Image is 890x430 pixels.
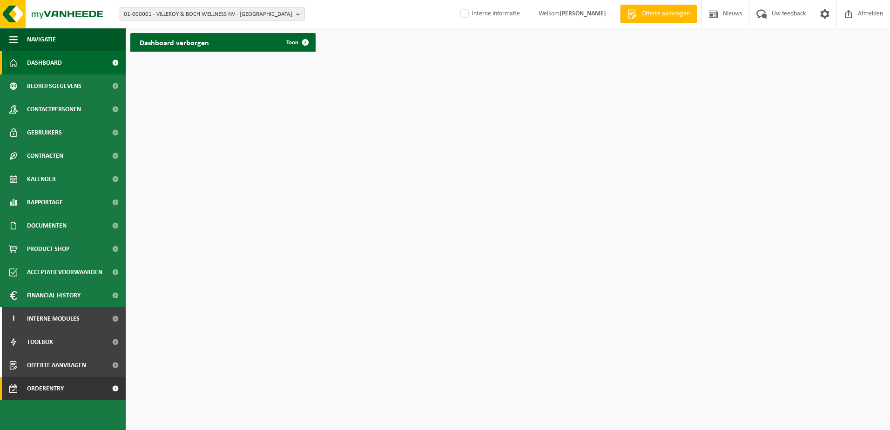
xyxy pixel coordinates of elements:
[27,121,62,144] span: Gebruikers
[639,9,692,19] span: Offerte aanvragen
[27,330,53,354] span: Toolbox
[279,33,315,52] a: Toon
[27,168,56,191] span: Kalender
[124,7,292,21] span: 01-000001 - VILLEROY & BOCH WELLNESS NV - [GEOGRAPHIC_DATA]
[130,33,218,51] h2: Dashboard verborgen
[27,51,62,74] span: Dashboard
[27,98,81,121] span: Contactpersonen
[620,5,697,23] a: Offerte aanvragen
[27,191,63,214] span: Rapportage
[458,7,520,21] label: Interne informatie
[119,7,305,21] button: 01-000001 - VILLEROY & BOCH WELLNESS NV - [GEOGRAPHIC_DATA]
[560,10,606,17] strong: [PERSON_NAME]
[27,74,81,98] span: Bedrijfsgegevens
[27,354,86,377] span: Offerte aanvragen
[27,144,63,168] span: Contracten
[27,237,69,261] span: Product Shop
[27,284,81,307] span: Financial History
[27,214,67,237] span: Documenten
[27,307,80,330] span: Interne modules
[27,28,56,51] span: Navigatie
[286,40,298,46] span: Toon
[27,377,105,400] span: Orderentry Goedkeuring
[27,261,102,284] span: Acceptatievoorwaarden
[9,307,18,330] span: I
